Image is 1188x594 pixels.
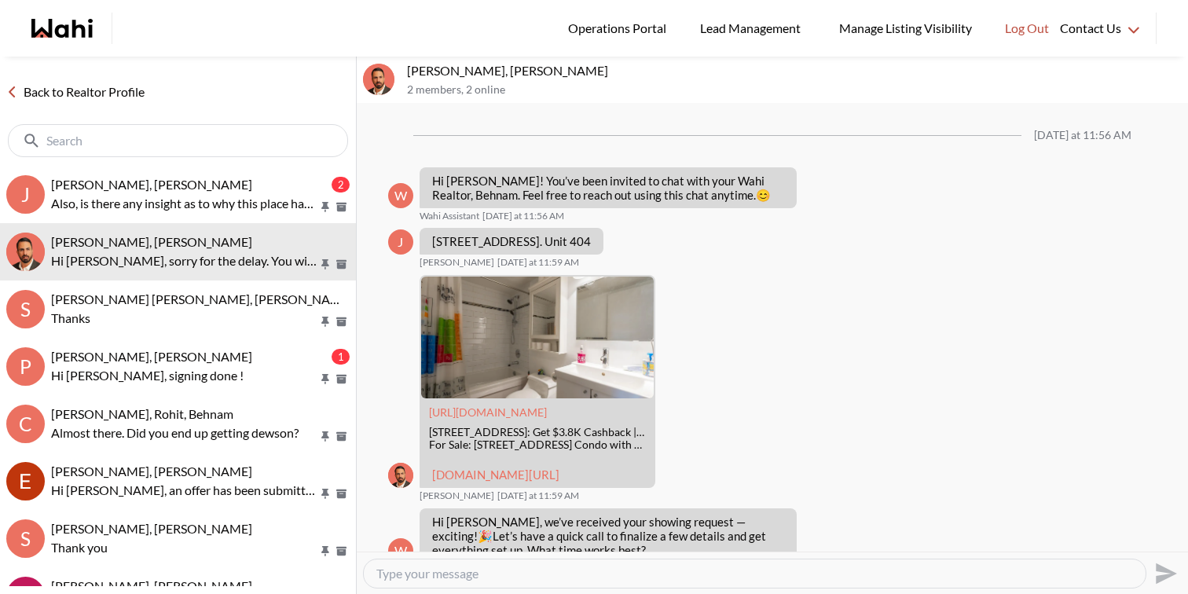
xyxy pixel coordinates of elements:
[51,464,252,478] span: [PERSON_NAME], [PERSON_NAME]
[6,519,45,558] div: S
[363,64,394,95] img: J
[388,463,413,488] img: B
[388,183,413,208] div: W
[6,175,45,214] div: J
[6,462,45,500] div: Erik Alarcon, Behnam
[6,233,45,271] div: Josh Hortaleza, Behnam
[407,83,1182,97] p: 2 members , 2 online
[51,406,233,421] span: [PERSON_NAME], Rohit, Behnam
[332,177,350,192] div: 2
[318,487,332,500] button: Pin
[432,515,784,557] p: Hi [PERSON_NAME], we’ve received your showing request —exciting! Let’s have a quick call to final...
[432,174,784,202] p: Hi [PERSON_NAME]! You’ve been invited to chat with your Wahi Realtor, Behnam. Feel free to reach ...
[1034,129,1131,142] div: [DATE] at 11:56 AM
[497,256,579,269] time: 2025-08-18T15:59:33.480Z
[6,233,45,271] img: J
[318,315,332,328] button: Pin
[51,423,318,442] p: Almost there. Did you end up getting dewson?
[420,256,494,269] span: [PERSON_NAME]
[6,405,45,443] div: C
[333,487,350,500] button: Archive
[51,481,318,500] p: Hi [PERSON_NAME], an offer has been submitted for [STREET_ADDRESS]. If you’re still interested in...
[363,64,394,95] div: Josh Hortaleza, Behnam
[6,290,45,328] div: s
[388,538,413,563] div: W
[497,489,579,502] time: 2025-08-18T15:59:59.292Z
[429,405,547,419] a: Attachment
[388,229,413,255] div: J
[6,347,45,386] div: P
[1146,555,1182,591] button: Send
[332,349,350,365] div: 1
[482,210,564,222] time: 2025-08-18T15:56:24.588Z
[51,234,252,249] span: [PERSON_NAME], [PERSON_NAME]
[333,544,350,558] button: Archive
[318,430,332,443] button: Pin
[333,258,350,271] button: Archive
[568,18,672,38] span: Operations Portal
[31,19,93,38] a: Wahi homepage
[51,291,353,306] span: [PERSON_NAME] [PERSON_NAME], [PERSON_NAME]
[429,438,646,452] div: For Sale: [STREET_ADDRESS] Condo with $3.8K Cashback through Wahi Cashback. View 21 photos, locat...
[51,366,318,385] p: Hi [PERSON_NAME], signing done !
[318,372,332,386] button: Pin
[1005,18,1049,38] span: Log Out
[333,430,350,443] button: Archive
[51,578,252,593] span: [PERSON_NAME], [PERSON_NAME]
[333,372,350,386] button: Archive
[51,538,318,557] p: Thank you
[333,200,350,214] button: Archive
[376,566,1133,581] textarea: Type your message
[51,349,252,364] span: [PERSON_NAME], [PERSON_NAME]
[51,309,318,328] p: Thanks
[333,315,350,328] button: Archive
[834,18,977,38] span: Manage Listing Visibility
[46,133,313,148] input: Search
[432,467,559,482] a: [DOMAIN_NAME][URL]
[6,462,45,500] img: E
[420,489,494,502] span: [PERSON_NAME]
[478,529,493,543] span: 🎉
[407,63,1182,79] p: [PERSON_NAME], [PERSON_NAME]
[318,544,332,558] button: Pin
[700,18,806,38] span: Lead Management
[51,177,252,192] span: [PERSON_NAME], [PERSON_NAME]
[51,521,252,536] span: [PERSON_NAME], [PERSON_NAME]
[51,194,318,213] p: Also, is there any insight as to why this place hasn't sold in the past?
[421,277,654,398] img: 117 Gerrard St #404, Toronto, ON: Get $3.8K Cashback | Wahi
[420,210,479,222] span: Wahi Assistant
[429,426,646,439] div: [STREET_ADDRESS]: Get $3.8K Cashback | Wahi
[318,258,332,271] button: Pin
[388,463,413,488] div: Behnam Fazili
[432,234,591,248] p: [STREET_ADDRESS]. Unit 404
[51,251,318,270] p: Hi [PERSON_NAME], sorry for the delay. You will have it shortly. Will message you once I have sen...
[756,188,771,202] span: 😊
[318,200,332,214] button: Pin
